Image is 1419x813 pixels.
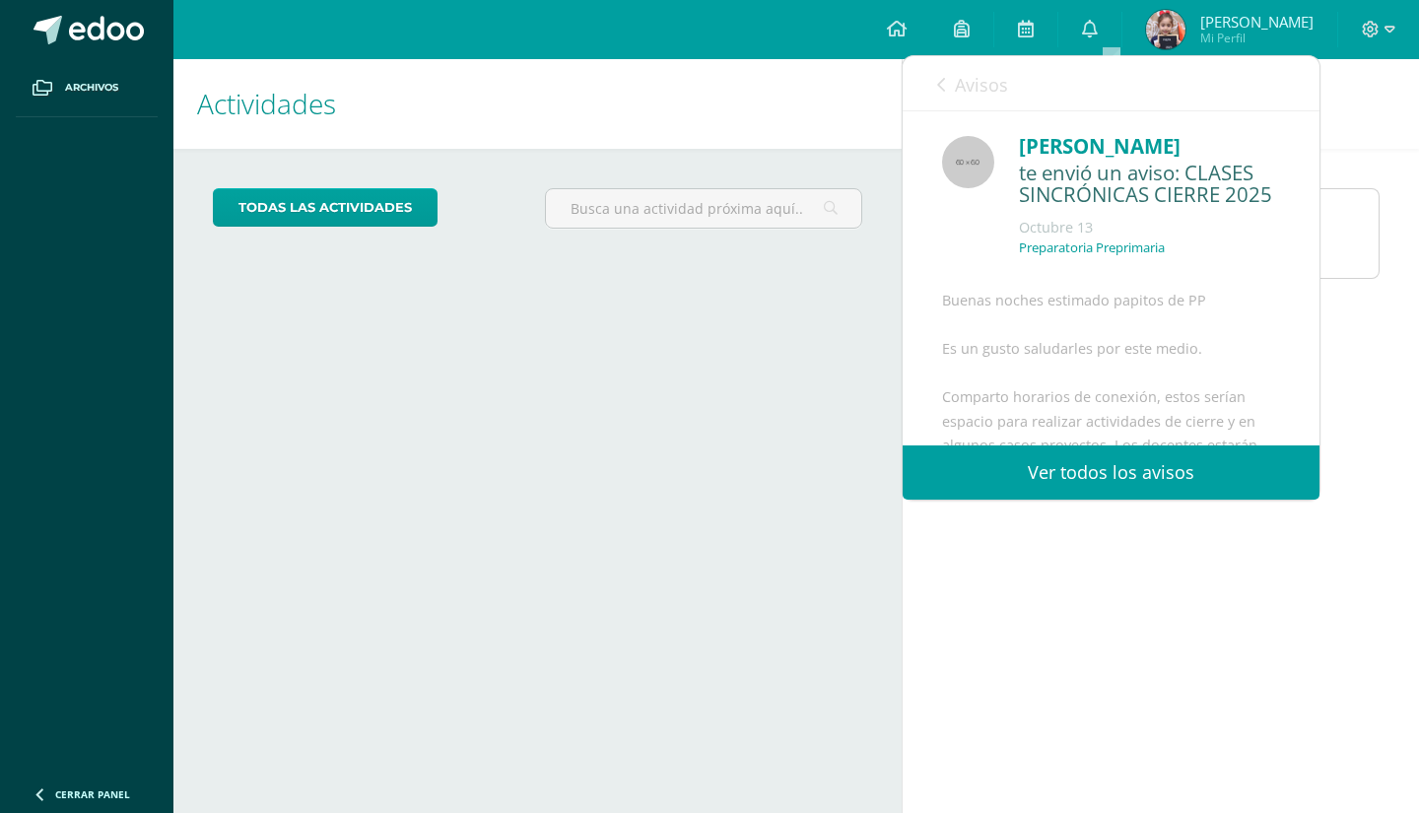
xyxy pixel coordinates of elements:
[1019,131,1280,162] div: [PERSON_NAME]
[16,59,158,117] a: Archivos
[546,189,860,228] input: Busca una actividad próxima aquí...
[942,289,1280,810] div: Buenas noches estimado papitos de PP Es un gusto saludarles por este medio. Comparto horarios de ...
[903,445,1319,500] a: Ver todos los avisos
[942,136,994,188] img: 60x60
[1200,12,1314,32] span: [PERSON_NAME]
[955,73,1008,97] span: Avisos
[1200,30,1314,46] span: Mi Perfil
[1019,162,1280,208] div: te envió un aviso: CLASES SINCRÓNICAS CIERRE 2025
[55,787,130,801] span: Cerrar panel
[1146,10,1185,49] img: 773c7ed664d4e95a4dcae6e207361509.png
[213,188,438,227] a: todas las Actividades
[65,80,118,96] span: Archivos
[197,59,878,149] h1: Actividades
[1019,218,1280,237] div: Octubre 13
[1019,239,1165,256] p: Preparatoria Preprimaria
